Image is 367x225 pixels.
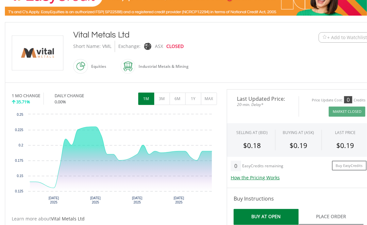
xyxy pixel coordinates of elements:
[138,93,154,105] button: 1M
[234,195,364,202] h4: Buy Instructions
[55,93,106,99] div: DAILY CHANGE
[15,189,23,193] text: 0.125
[166,41,184,52] div: CLOSED
[13,36,62,70] img: EQU.AU.VML.png
[135,59,189,74] div: Industrial Metals & Mining
[15,159,23,162] text: 0.175
[154,93,170,105] button: 3M
[185,93,201,105] button: 1Y
[15,128,23,132] text: 0.225
[19,143,23,147] text: 0.2
[329,107,365,117] button: Market Closed
[91,196,101,204] text: [DATE] 2025
[132,196,142,204] text: [DATE] 2025
[51,216,85,222] span: Vital Metals Ltd
[144,43,151,50] img: asx.png
[344,96,352,103] div: 0
[102,41,111,52] div: VML
[118,41,141,52] div: Exchange:
[232,101,294,108] span: 20-min. Delay*
[73,41,101,52] div: Short Name:
[231,161,241,171] div: 0
[12,216,217,222] div: Learn more about
[55,99,66,105] span: 0.00%
[49,196,59,204] text: [DATE] 2025
[231,174,280,181] a: How the Pricing Works
[290,141,307,150] span: $0.19
[234,209,299,225] a: Buy At Open
[12,111,217,209] svg: Interactive chart
[335,130,356,135] div: LAST PRICE
[232,96,294,101] span: Last Updated Price:
[16,99,30,105] span: 35.71%
[327,34,367,41] span: + Add to Watchlist
[354,98,365,103] div: Credits
[73,29,278,41] div: Vital Metals Ltd
[283,130,314,135] span: BUYING AT (ASK)
[337,141,354,150] span: $0.19
[322,35,327,40] img: Watchlist
[243,141,261,150] span: $0.18
[17,113,24,116] text: 0.25
[201,93,217,105] button: MAX
[12,93,40,99] div: 1 MO CHANGE
[299,209,364,225] a: Place Order
[242,164,284,169] div: EasyCredits remaining
[236,130,268,135] div: SELLING AT (BID)
[174,196,184,204] text: [DATE] 2025
[17,174,24,178] text: 0.15
[312,98,343,103] div: Price Update Cost:
[155,41,163,52] div: ASX
[88,59,106,74] div: Equities
[170,93,186,105] button: 6M
[12,111,217,209] div: Chart. Highcharts interactive chart.
[332,161,367,171] a: Buy EasyCredits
